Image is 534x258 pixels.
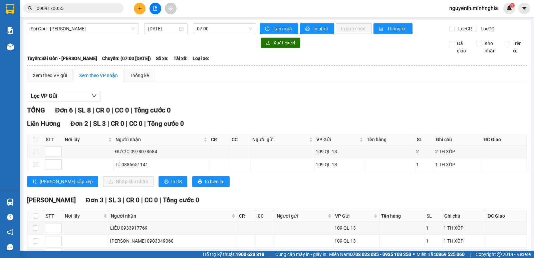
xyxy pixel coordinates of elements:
span: Đơn 6 [55,106,73,114]
span: printer [305,26,311,32]
th: CR [209,134,230,145]
div: 1 [416,161,433,168]
div: LIỄU 0933917769 [110,224,236,232]
span: Hỗ trợ kỹ thuật: [203,251,264,258]
div: Xem theo VP gửi [33,72,67,79]
span: Xuất Excel [273,39,295,46]
th: Ghi chú [434,134,482,145]
button: sort-ascending[PERSON_NAME] sắp xếp [27,176,98,187]
th: STT [44,211,63,222]
span: [PERSON_NAME] [27,196,76,204]
button: file-add [150,3,161,14]
span: SL 3 [93,120,106,127]
th: Tên hàng [379,211,425,222]
span: Cung cấp máy in - giấy in: [275,251,327,258]
span: Sài Gòn - Phan Rí [31,24,135,34]
span: Nơi lấy [65,212,102,220]
div: 2 TH XỐP [435,148,481,155]
span: Thống kê [387,25,407,32]
span: printer [164,179,169,185]
span: Người nhận [115,136,202,143]
span: SL 3 [108,196,121,204]
button: printerIn DS [159,176,187,187]
span: Nơi lấy [65,136,107,143]
span: Đã giao [454,40,472,54]
button: printerIn biên lai [192,176,230,187]
span: message [7,244,13,250]
span: | [144,120,146,127]
img: warehouse-icon [7,43,14,50]
span: Trên xe [510,40,527,54]
span: down [91,93,97,98]
span: | [111,106,113,114]
span: ⚪️ [413,253,415,256]
span: copyright [497,252,502,257]
div: 1 [426,237,441,245]
span: Người gửi [277,212,326,220]
img: logo-vxr [6,4,14,14]
span: Kho nhận [482,40,499,54]
span: VP Gửi [335,212,372,220]
button: caret-down [518,3,530,14]
span: Đơn 3 [86,196,103,204]
span: | [74,106,76,114]
span: Miền Nam [329,251,411,258]
span: 1 [511,3,513,8]
div: Xem theo VP nhận [79,72,118,79]
div: 1 [426,224,441,232]
img: warehouse-icon [7,199,14,206]
strong: 0369 525 060 [436,252,465,257]
span: SL 8 [78,106,91,114]
span: sync [265,26,271,32]
div: Thống kê [130,72,149,79]
b: Tuyến: Sài Gòn - [PERSON_NAME] [27,56,97,61]
span: | [269,251,270,258]
span: Đơn 2 [70,120,88,127]
th: ĐC Giao [486,211,527,222]
td: 109 QL 13 [333,222,379,235]
span: Miền Bắc [417,251,465,258]
span: CC 0 [129,120,143,127]
div: [PERSON_NAME] 0903349060 [110,237,236,245]
span: bar-chart [379,26,384,32]
span: caret-down [521,5,527,11]
img: solution-icon [7,27,14,34]
span: In DS [171,178,182,185]
th: STT [44,134,63,145]
span: download [266,40,271,46]
button: Lọc VP Gửi [27,91,100,101]
th: CC [256,211,275,222]
div: 1 TH XỐP [435,161,481,168]
span: CC 0 [145,196,158,204]
strong: 1900 633 818 [236,252,264,257]
span: nguyenlh.minhnghia [444,4,503,12]
div: ĐƯỢC 0978078684 [115,148,208,155]
span: CR 0 [111,120,124,127]
button: In đơn chọn [336,23,372,34]
span: | [92,106,94,114]
span: Tổng cước 0 [148,120,184,127]
span: Lọc CR [456,25,473,32]
span: In biên lai [205,178,224,185]
strong: 0708 023 035 - 0935 103 250 [350,252,411,257]
span: notification [7,229,13,235]
div: 109 QL 13 [316,161,364,168]
div: 109 QL 13 [334,237,378,245]
span: Loại xe: [193,55,209,62]
div: 109 QL 13 [334,250,378,258]
td: 109 QL 13 [333,235,379,248]
span: question-circle [7,214,13,220]
th: SL [425,211,443,222]
span: VP Gửi [316,136,358,143]
span: Chuyến: (07:00 [DATE]) [102,55,151,62]
span: Làm mới [273,25,293,32]
span: | [141,196,143,204]
div: 1 TH XỐP [444,250,485,258]
span: CR 0 [126,196,140,204]
span: Tổng cước 0 [134,106,171,114]
span: | [107,120,109,127]
span: printer [198,179,202,185]
span: [PERSON_NAME] sắp xếp [40,178,93,185]
span: | [130,106,132,114]
span: Người nhận [111,212,230,220]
